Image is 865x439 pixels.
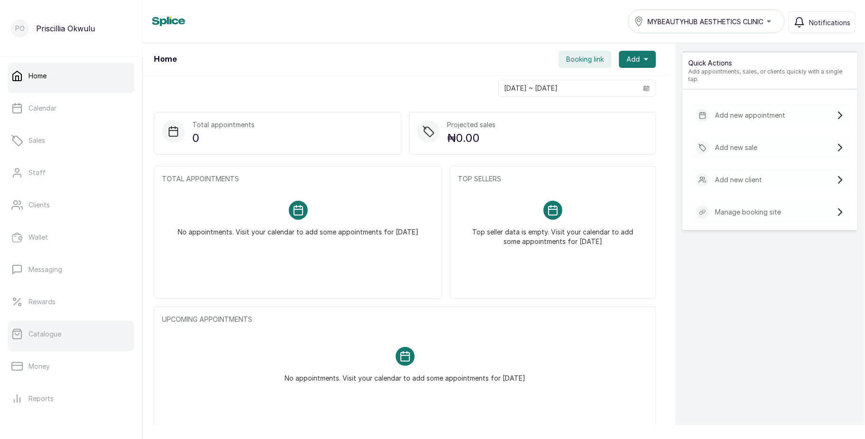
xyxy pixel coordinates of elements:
span: Notifications [809,18,850,28]
p: Money [29,362,50,371]
p: UPCOMING APPOINTMENTS [162,315,648,324]
p: Quick Actions [688,58,852,68]
p: Clients [29,200,50,210]
p: Add new appointment [715,111,785,120]
p: Add new client [715,175,762,185]
span: Booking link [566,55,604,64]
button: MYBEAUTYHUB AESTHETICS CLINIC [628,9,785,33]
p: PO [15,24,25,33]
p: Projected sales [447,120,496,130]
button: Add [619,51,656,68]
p: Total appointments [192,120,255,130]
p: Wallet [29,233,48,242]
p: Priscillia Okwulu [36,23,95,34]
input: Select date [499,80,637,96]
p: No appointments. Visit your calendar to add some appointments for [DATE] [285,366,525,383]
button: Notifications [789,11,855,33]
a: Wallet [8,224,134,251]
span: MYBEAUTYHUB AESTHETICS CLINIC [647,17,763,27]
p: Manage booking site [715,207,781,217]
p: TOP SELLERS [458,174,648,184]
p: Catalogue [29,329,61,339]
a: Home [8,63,134,89]
a: Reports [8,385,134,412]
p: Staff [29,168,46,177]
p: TOTAL APPOINTMENTS [162,174,434,184]
a: Catalogue [8,321,134,347]
a: Staff [8,159,134,186]
p: Add new sale [715,143,757,152]
svg: calendar [643,85,650,92]
p: Top seller data is empty. Visit your calendar to add some appointments for [DATE] [469,220,637,246]
p: Messaging [29,265,62,274]
h1: Home [154,54,177,65]
p: No appointments. Visit your calendar to add some appointments for [DATE] [178,220,418,237]
a: Money [8,353,134,380]
p: 0 [192,130,255,147]
p: Sales [29,136,45,145]
p: ₦0.00 [447,130,496,147]
span: Add [627,55,640,64]
p: Add appointments, sales, or clients quickly with a single tap. [688,68,852,83]
p: Rewards [29,297,56,307]
p: Reports [29,394,54,403]
a: Calendar [8,95,134,121]
p: Home [29,71,47,81]
a: Sales [8,127,134,154]
button: Booking link [559,51,611,68]
a: Messaging [8,256,134,283]
a: Rewards [8,289,134,315]
a: Clients [8,192,134,218]
p: Calendar [29,103,57,113]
